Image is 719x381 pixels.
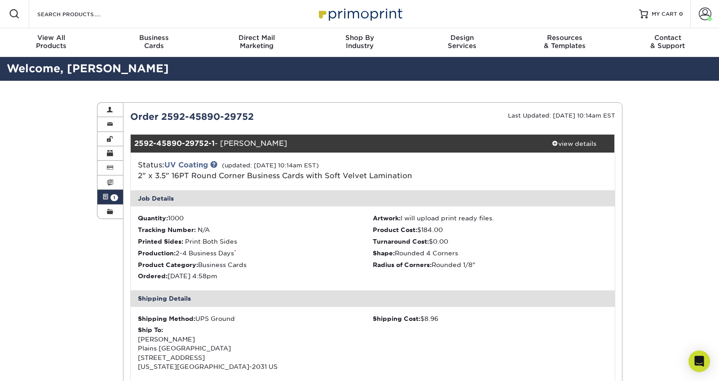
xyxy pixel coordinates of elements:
a: Direct MailMarketing [205,28,308,57]
a: UV Coating [164,161,208,169]
li: Rounded 1/8" [373,260,608,269]
strong: Product Category: [138,261,198,268]
span: Direct Mail [205,34,308,42]
a: DesignServices [411,28,514,57]
span: N/A [198,226,210,233]
a: Contact& Support [616,28,719,57]
div: Status: [131,160,453,181]
strong: Artwork: [373,215,401,222]
strong: Ship To: [138,326,163,333]
span: Shop By [308,34,411,42]
div: & Templates [514,34,617,50]
span: 0 [679,11,683,17]
div: Cards [103,34,206,50]
small: Last Updated: [DATE] 10:14am EST [508,112,615,119]
div: Job Details [131,190,615,206]
a: 2" x 3.5" 16PT Round Corner Business Cards with Soft Velvet Lamination [138,171,412,180]
div: $8.96 [373,314,608,323]
div: view details [534,139,615,148]
strong: Ordered: [138,272,168,280]
span: MY CART [652,10,677,18]
strong: Shipping Cost: [373,315,420,322]
div: Industry [308,34,411,50]
strong: Turnaround Cost: [373,238,429,245]
div: - [PERSON_NAME] [131,135,534,153]
span: Business [103,34,206,42]
strong: Radius of Corners: [373,261,432,268]
strong: Tracking Number: [138,226,196,233]
strong: Quantity: [138,215,168,222]
strong: Printed Sides: [138,238,183,245]
span: 1 [110,194,118,201]
span: Resources [514,34,617,42]
li: [DATE] 4:58pm [138,272,373,280]
span: Print Both Sides [185,238,237,245]
strong: Production: [138,250,176,257]
li: $0.00 [373,237,608,246]
strong: Shape: [373,250,395,257]
li: I will upload print ready files. [373,214,608,223]
div: Order 2592-45890-29752 [124,110,373,123]
div: [PERSON_NAME] Plains [GEOGRAPHIC_DATA] [STREET_ADDRESS] [US_STATE][GEOGRAPHIC_DATA]-2031 US [138,325,373,371]
div: Services [411,34,514,50]
li: $184.00 [373,225,608,234]
div: Shipping Details [131,290,615,307]
a: view details [534,135,615,153]
small: (updated: [DATE] 10:14am EST) [222,162,319,169]
li: Business Cards [138,260,373,269]
img: Primoprint [315,4,405,23]
div: Open Intercom Messenger [688,350,710,372]
span: Contact [616,34,719,42]
a: 1 [97,190,124,204]
div: Marketing [205,34,308,50]
li: 1000 [138,214,373,223]
span: Design [411,34,514,42]
div: & Support [616,34,719,50]
a: Resources& Templates [514,28,617,57]
li: 2-4 Business Days [138,249,373,258]
a: Shop ByIndustry [308,28,411,57]
strong: Shipping Method: [138,315,195,322]
div: UPS Ground [138,314,373,323]
a: BusinessCards [103,28,206,57]
input: SEARCH PRODUCTS..... [36,9,124,19]
strong: Product Cost: [373,226,417,233]
strong: 2592-45890-29752-1 [134,139,215,148]
li: Rounded 4 Corners [373,249,608,258]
